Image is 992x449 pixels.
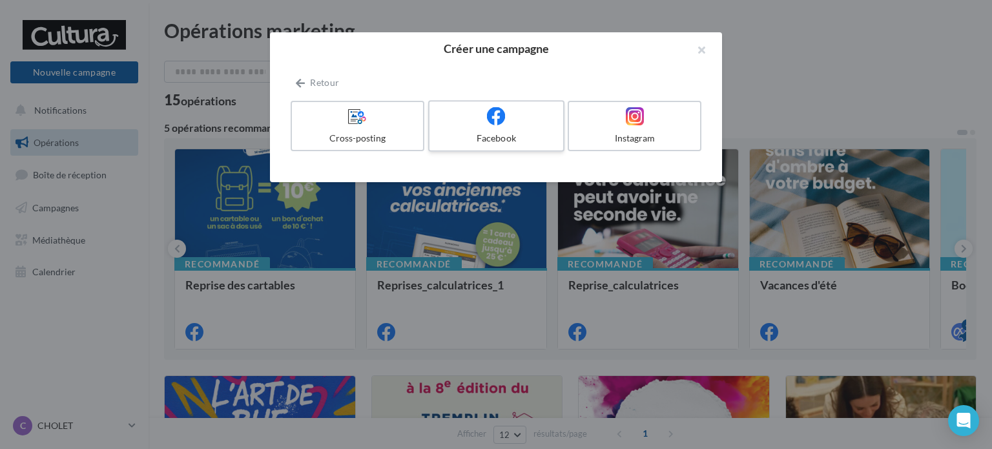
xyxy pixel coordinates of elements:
[574,132,695,145] div: Instagram
[291,75,344,90] button: Retour
[948,405,979,436] div: Open Intercom Messenger
[291,43,701,54] h2: Créer une campagne
[435,132,557,145] div: Facebook
[297,132,418,145] div: Cross-posting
